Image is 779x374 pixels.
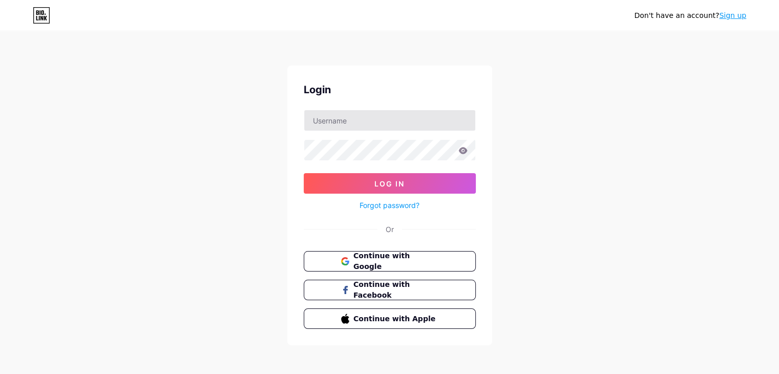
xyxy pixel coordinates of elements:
[304,251,476,272] button: Continue with Google
[304,82,476,97] div: Login
[360,200,419,211] a: Forgot password?
[353,314,438,324] span: Continue with Apple
[304,308,476,329] button: Continue with Apple
[353,251,438,272] span: Continue with Google
[719,11,746,19] a: Sign up
[353,279,438,301] span: Continue with Facebook
[374,179,405,188] span: Log In
[386,224,394,235] div: Or
[304,110,475,131] input: Username
[304,173,476,194] button: Log In
[304,280,476,300] button: Continue with Facebook
[634,10,746,21] div: Don't have an account?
